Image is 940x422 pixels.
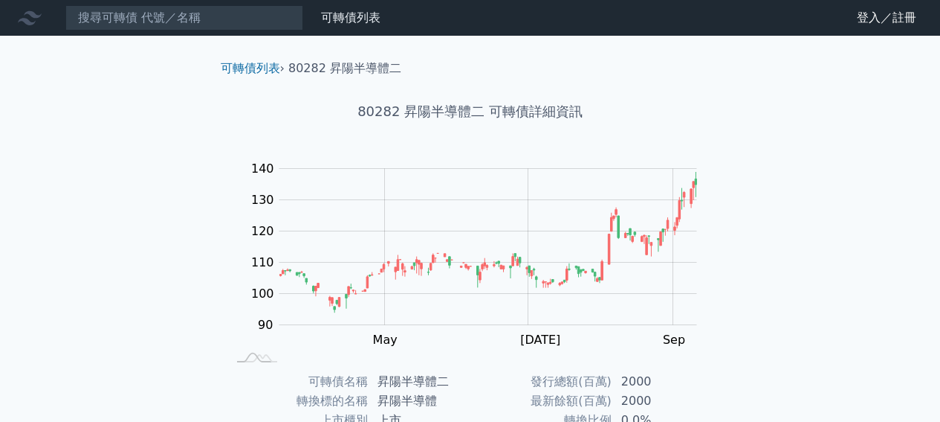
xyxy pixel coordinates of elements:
[612,372,714,391] td: 2000
[251,193,274,207] tspan: 130
[372,333,397,347] tspan: May
[663,333,685,347] tspan: Sep
[65,5,303,31] input: 搜尋可轉債 代號／名稱
[369,372,470,391] td: 昇陽半導體二
[221,60,285,77] li: ›
[321,10,380,25] a: 可轉債列表
[251,162,274,176] tspan: 140
[243,162,719,377] g: Chart
[251,224,274,238] tspan: 120
[227,391,369,411] td: 轉換標的名稱
[470,391,612,411] td: 最新餘額(百萬)
[251,255,274,269] tspan: 110
[258,318,273,332] tspan: 90
[288,60,401,77] li: 80282 昇陽半導體二
[209,101,732,122] h1: 80282 昇陽半導體二 可轉債詳細資訊
[251,287,274,301] tspan: 100
[845,6,928,30] a: 登入／註冊
[520,333,560,347] tspan: [DATE]
[612,391,714,411] td: 2000
[369,391,470,411] td: 昇陽半導體
[227,372,369,391] td: 可轉債名稱
[470,372,612,391] td: 發行總額(百萬)
[221,61,280,75] a: 可轉債列表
